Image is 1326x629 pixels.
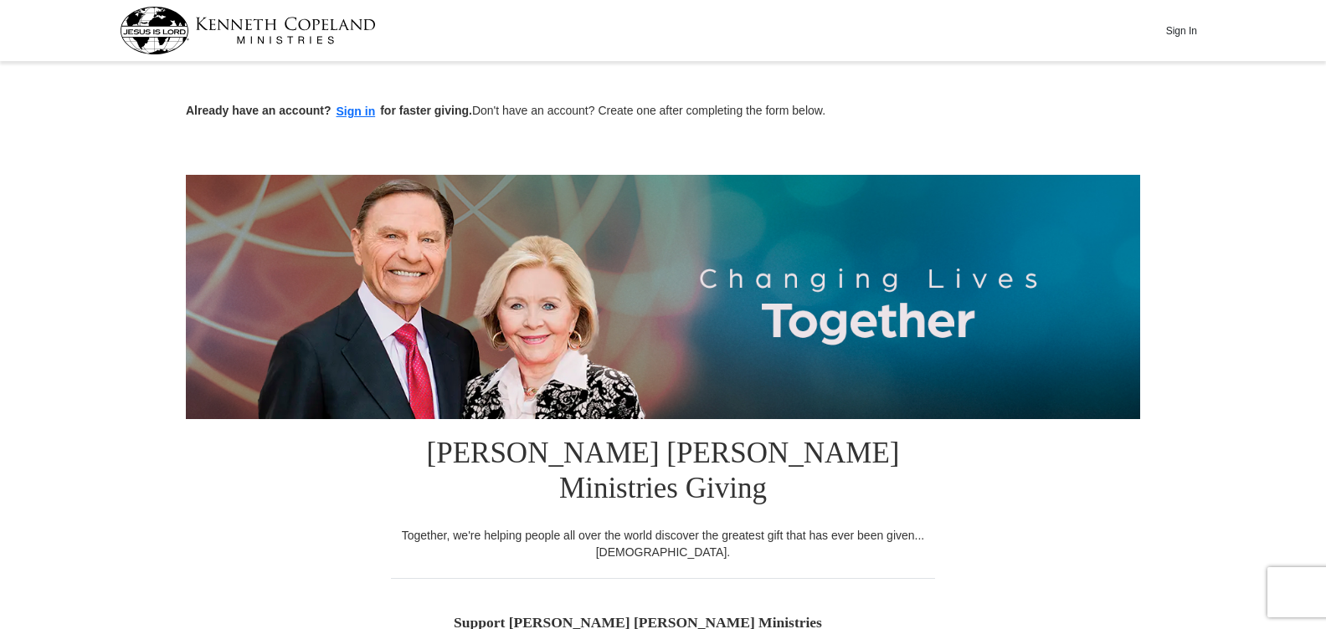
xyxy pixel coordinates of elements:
[186,102,1140,121] p: Don't have an account? Create one after completing the form below.
[1156,18,1206,43] button: Sign In
[120,7,376,54] img: kcm-header-logo.svg
[391,419,935,527] h1: [PERSON_NAME] [PERSON_NAME] Ministries Giving
[391,527,935,560] div: Together, we're helping people all over the world discover the greatest gift that has ever been g...
[186,104,472,117] strong: Already have an account? for faster giving.
[331,102,381,121] button: Sign in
